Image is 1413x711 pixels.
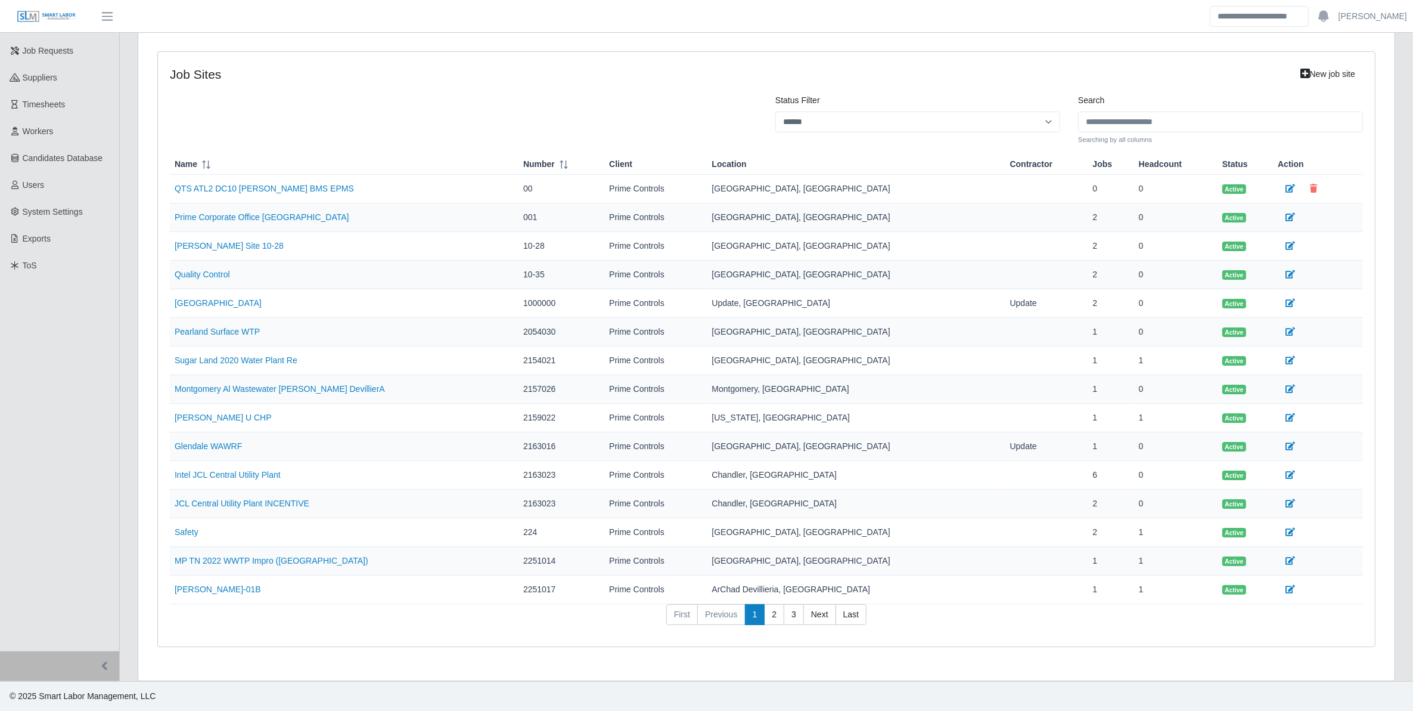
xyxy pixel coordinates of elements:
td: Update [1005,289,1088,318]
a: Sugar Land 2020 Water Plant Re [175,355,297,365]
td: 1 [1134,547,1218,576]
td: 2157026 [518,375,604,404]
td: Prime Controls [604,490,707,518]
td: 2251017 [518,576,604,604]
a: Quality Control [175,270,230,279]
td: 1 [1088,576,1134,604]
td: Prime Controls [604,175,707,203]
td: Prime Controls [604,289,707,318]
span: Location [712,158,746,171]
td: 2163023 [518,461,604,490]
span: Active [1222,442,1246,452]
span: Workers [23,126,54,136]
td: 0 [1134,490,1218,518]
img: SLM Logo [17,10,76,23]
td: 0 [1134,203,1218,232]
span: Active [1222,385,1246,394]
td: 0 [1134,375,1218,404]
td: 10-35 [518,261,604,289]
td: [US_STATE], [GEOGRAPHIC_DATA] [707,404,1005,432]
td: [GEOGRAPHIC_DATA], [GEOGRAPHIC_DATA] [707,203,1005,232]
a: 2 [764,604,784,626]
span: Exports [23,234,51,243]
span: Name [175,158,197,171]
span: Number [523,158,555,171]
td: 10-28 [518,232,604,261]
td: Prime Controls [604,232,707,261]
td: [GEOGRAPHIC_DATA], [GEOGRAPHIC_DATA] [707,432,1005,461]
span: Active [1222,471,1246,480]
td: 1 [1088,432,1134,461]
span: © 2025 Smart Labor Management, LLC [10,691,156,701]
td: 0 [1088,175,1134,203]
td: Prime Controls [604,518,707,547]
td: 1 [1134,518,1218,547]
td: 0 [1134,175,1218,203]
a: [GEOGRAPHIC_DATA] [175,298,262,308]
td: 1000000 [518,289,604,318]
td: Prime Controls [604,547,707,576]
span: Status [1222,158,1248,171]
td: 2 [1088,203,1134,232]
a: Last [836,604,867,626]
span: Active [1222,299,1246,308]
span: Active [1222,242,1246,251]
td: 2 [1088,490,1134,518]
a: MP TN 2022 WWTP Impro ([GEOGRAPHIC_DATA]) [175,556,368,565]
small: Searching by all columns [1078,135,1363,145]
td: 1 [1134,404,1218,432]
td: Prime Controls [604,318,707,347]
td: 0 [1134,461,1218,490]
td: 2 [1088,518,1134,547]
span: Timesheets [23,100,66,109]
td: 1 [1134,576,1218,604]
span: Suppliers [23,73,57,82]
a: Next [803,604,836,626]
td: 0 [1134,261,1218,289]
td: 0 [1134,289,1218,318]
td: 2163023 [518,490,604,518]
td: 0 [1134,318,1218,347]
td: [GEOGRAPHIC_DATA], [GEOGRAPHIC_DATA] [707,261,1005,289]
a: New job site [1293,64,1363,85]
span: Active [1222,499,1246,509]
span: Jobs [1093,158,1113,171]
td: 2163016 [518,432,604,461]
nav: pagination [170,604,1363,635]
span: Contractor [1010,158,1053,171]
span: Active [1222,270,1246,280]
span: Active [1222,327,1246,337]
td: Update [1005,432,1088,461]
td: 1 [1088,318,1134,347]
td: 0 [1134,432,1218,461]
a: [PERSON_NAME] U CHP [175,413,272,422]
td: Prime Controls [604,576,707,604]
td: 1 [1088,404,1134,432]
a: [PERSON_NAME]-01B [175,585,261,594]
td: Prime Controls [604,432,707,461]
td: [GEOGRAPHIC_DATA], [GEOGRAPHIC_DATA] [707,518,1005,547]
input: Search [1210,6,1309,27]
td: 2154021 [518,347,604,375]
td: 00 [518,175,604,203]
label: Status Filter [775,94,820,107]
td: 1 [1088,547,1134,576]
a: Glendale WAWRF [175,441,242,451]
span: Active [1222,528,1246,537]
td: 2054030 [518,318,604,347]
a: [PERSON_NAME] [1339,10,1407,23]
td: Prime Controls [604,404,707,432]
td: Update, [GEOGRAPHIC_DATA] [707,289,1005,318]
td: Chandler, [GEOGRAPHIC_DATA] [707,490,1005,518]
span: System Settings [23,207,83,217]
td: ArChad Devillieria, [GEOGRAPHIC_DATA] [707,576,1005,604]
span: Active [1222,413,1246,423]
td: 2251014 [518,547,604,576]
span: Job Requests [23,46,74,55]
td: 1 [1088,347,1134,375]
td: Chandler, [GEOGRAPHIC_DATA] [707,461,1005,490]
label: Search [1078,94,1104,107]
td: Montgomery, [GEOGRAPHIC_DATA] [707,375,1005,404]
td: [GEOGRAPHIC_DATA], [GEOGRAPHIC_DATA] [707,347,1005,375]
span: Active [1222,356,1246,366]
